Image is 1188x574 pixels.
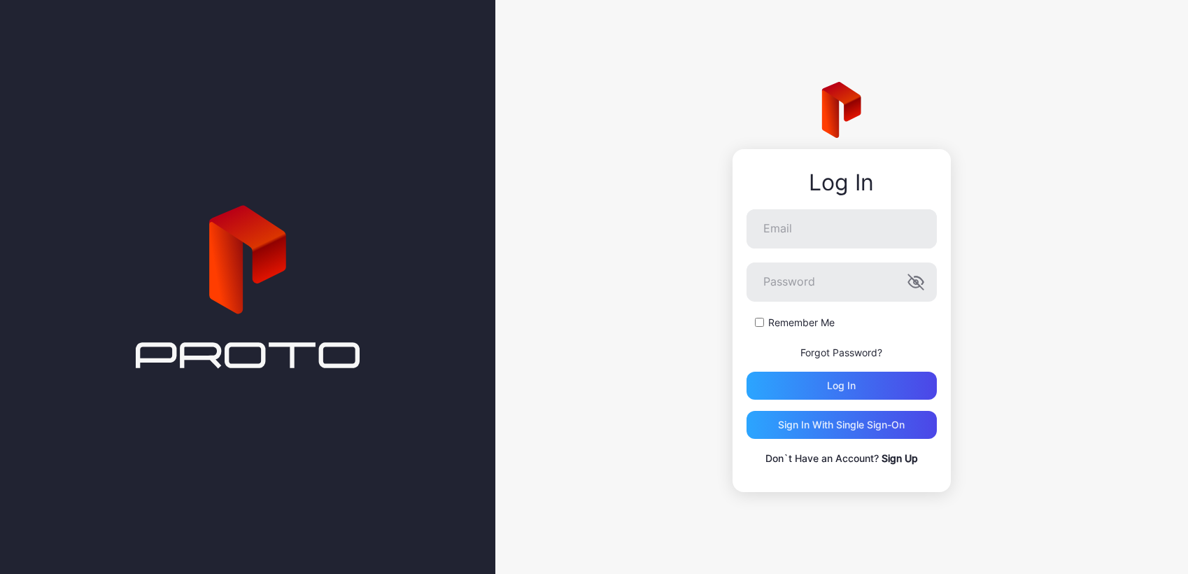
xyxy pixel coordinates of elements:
div: Log in [827,380,856,391]
a: Forgot Password? [800,346,882,358]
input: Email [747,209,937,248]
button: Password [907,274,924,290]
div: Log In [747,170,937,195]
button: Sign in With Single Sign-On [747,411,937,439]
button: Log in [747,372,937,400]
a: Sign Up [882,452,918,464]
div: Sign in With Single Sign-On [778,419,905,430]
p: Don`t Have an Account? [747,450,937,467]
label: Remember Me [768,316,835,330]
input: Password [747,262,937,302]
